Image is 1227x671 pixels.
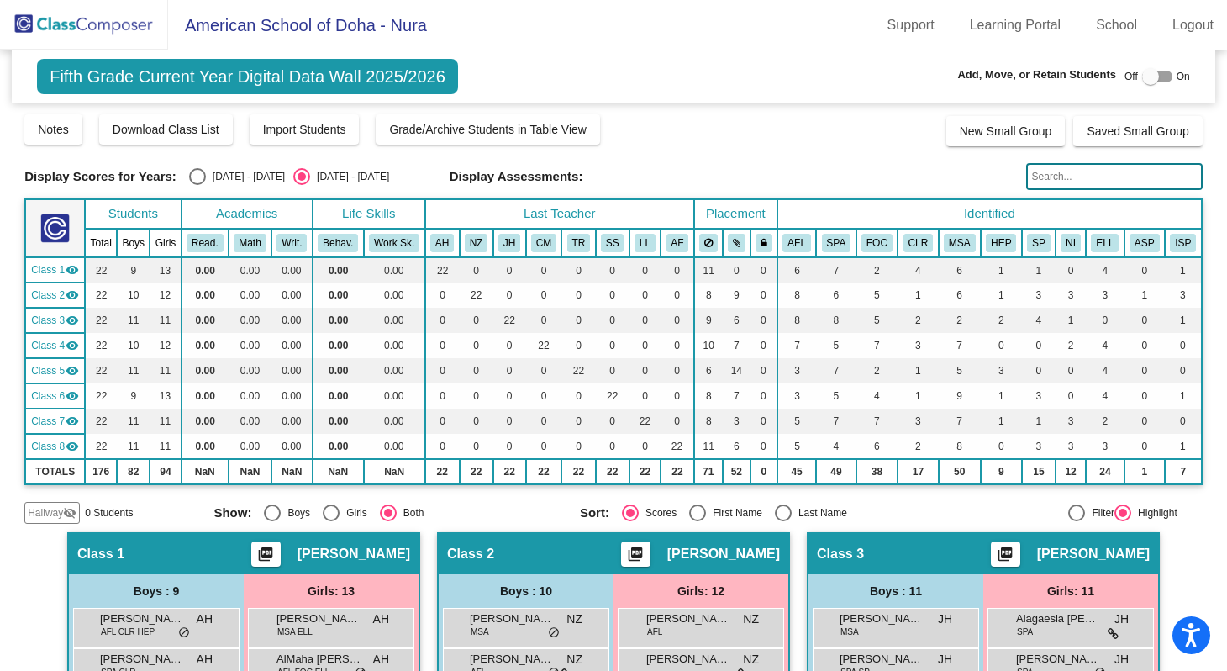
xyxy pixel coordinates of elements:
[150,383,181,409] td: 13
[1170,234,1196,252] button: ISP
[229,383,271,409] td: 0.00
[493,383,526,409] td: 0
[526,308,562,333] td: 0
[229,409,271,434] td: 0.00
[182,257,229,283] td: 0.00
[182,283,229,308] td: 0.00
[981,358,1022,383] td: 3
[1086,283,1124,308] td: 3
[750,283,777,308] td: 0
[493,358,526,383] td: 0
[460,283,493,308] td: 22
[117,283,150,308] td: 10
[939,383,981,409] td: 9
[526,229,562,257] th: Chad Martin
[898,257,938,283] td: 4
[1022,283,1056,308] td: 3
[1056,383,1086,409] td: 0
[939,358,981,383] td: 5
[229,308,271,333] td: 0.00
[182,409,229,434] td: 0.00
[782,234,811,252] button: AFL
[750,358,777,383] td: 0
[1056,283,1086,308] td: 3
[229,257,271,283] td: 0.00
[271,283,313,308] td: 0.00
[939,257,981,283] td: 6
[271,358,313,383] td: 0.00
[85,358,117,383] td: 22
[635,234,656,252] button: LL
[493,409,526,434] td: 0
[861,234,893,252] button: FOC
[596,257,629,283] td: 0
[694,199,777,229] th: Placement
[723,333,750,358] td: 7
[182,199,313,229] th: Academics
[206,169,285,184] div: [DATE] - [DATE]
[561,383,595,409] td: 0
[271,333,313,358] td: 0.00
[25,257,85,283] td: Anthony Hunter - No Class Name
[25,308,85,333] td: James Hammonds - No Class Name
[750,383,777,409] td: 0
[1130,234,1160,252] button: ASP
[561,283,595,308] td: 0
[271,383,313,409] td: 0.00
[694,333,723,358] td: 10
[694,229,723,257] th: Keep away students
[981,283,1022,308] td: 1
[182,333,229,358] td: 0.00
[85,409,117,434] td: 22
[661,358,694,383] td: 0
[1082,12,1151,39] a: School
[1165,383,1202,409] td: 1
[66,314,79,327] mat-icon: visibility
[250,114,360,145] button: Import Students
[498,234,520,252] button: JH
[85,333,117,358] td: 22
[981,229,1022,257] th: Parent requires High Energy
[1165,283,1202,308] td: 3
[621,542,650,567] button: Print Students Details
[425,257,460,283] td: 22
[629,229,661,257] th: LilliAnn Lucas
[629,308,661,333] td: 0
[364,333,425,358] td: 0.00
[168,12,427,39] span: American School of Doha - Nura
[723,308,750,333] td: 6
[150,308,181,333] td: 11
[460,409,493,434] td: 0
[944,234,976,252] button: MSA
[666,234,689,252] button: AF
[898,308,938,333] td: 2
[318,234,358,252] button: Behav.
[1124,229,1165,257] th: Accommodation Support Plan (ie visual, hearing impairment, anxiety)
[939,333,981,358] td: 7
[1056,308,1086,333] td: 1
[816,283,856,308] td: 6
[1073,116,1202,146] button: Saved Small Group
[113,123,219,136] span: Download Class List
[629,383,661,409] td: 0
[66,389,79,403] mat-icon: visibility
[1165,333,1202,358] td: 0
[939,308,981,333] td: 2
[25,383,85,409] td: Sarah Smith - No Class Name
[31,313,65,328] span: Class 3
[364,409,425,434] td: 0.00
[898,358,938,383] td: 1
[271,308,313,333] td: 0.00
[313,257,364,283] td: 0.00
[991,542,1020,567] button: Print Students Details
[816,229,856,257] th: Spanish
[750,257,777,283] td: 0
[364,283,425,308] td: 0.00
[816,358,856,383] td: 7
[66,339,79,352] mat-icon: visibility
[430,234,454,252] button: AH
[31,262,65,277] span: Class 1
[777,308,816,333] td: 8
[661,308,694,333] td: 0
[117,333,150,358] td: 10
